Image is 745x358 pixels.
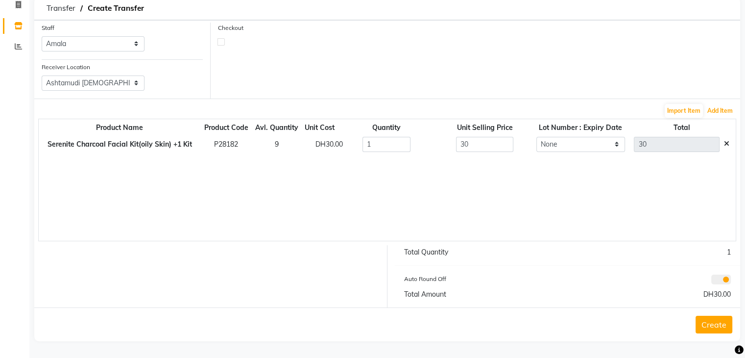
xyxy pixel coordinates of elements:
div: Total Amount [397,289,568,300]
th: Avl. Quantity [252,121,302,134]
div: DH30.00 [308,139,331,150]
div: DH30.00 [567,289,738,300]
th: Unit Selling Price [435,121,533,134]
th: Lot Number : Expiry Date [534,121,627,134]
th: Product Code [201,121,252,134]
label: Checkout [218,24,243,32]
div: 1 [567,247,738,257]
th: Serenite Charcoal Facial Kit(oily Skin) +1 Kit [39,134,201,154]
button: Add Item [705,104,735,118]
div: 9 [262,139,291,150]
label: Auto Round Off [404,275,446,283]
button: Import Item [665,104,703,118]
button: Create [696,316,732,333]
th: Unit Cost [302,121,337,134]
div: Total Quantity [397,247,568,257]
th: Quantity [337,121,435,134]
label: Receiver Location [42,63,90,72]
th: Total [627,121,736,134]
th: Product Name [39,121,201,134]
label: Staff [42,24,54,32]
td: P28182 [201,134,252,154]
